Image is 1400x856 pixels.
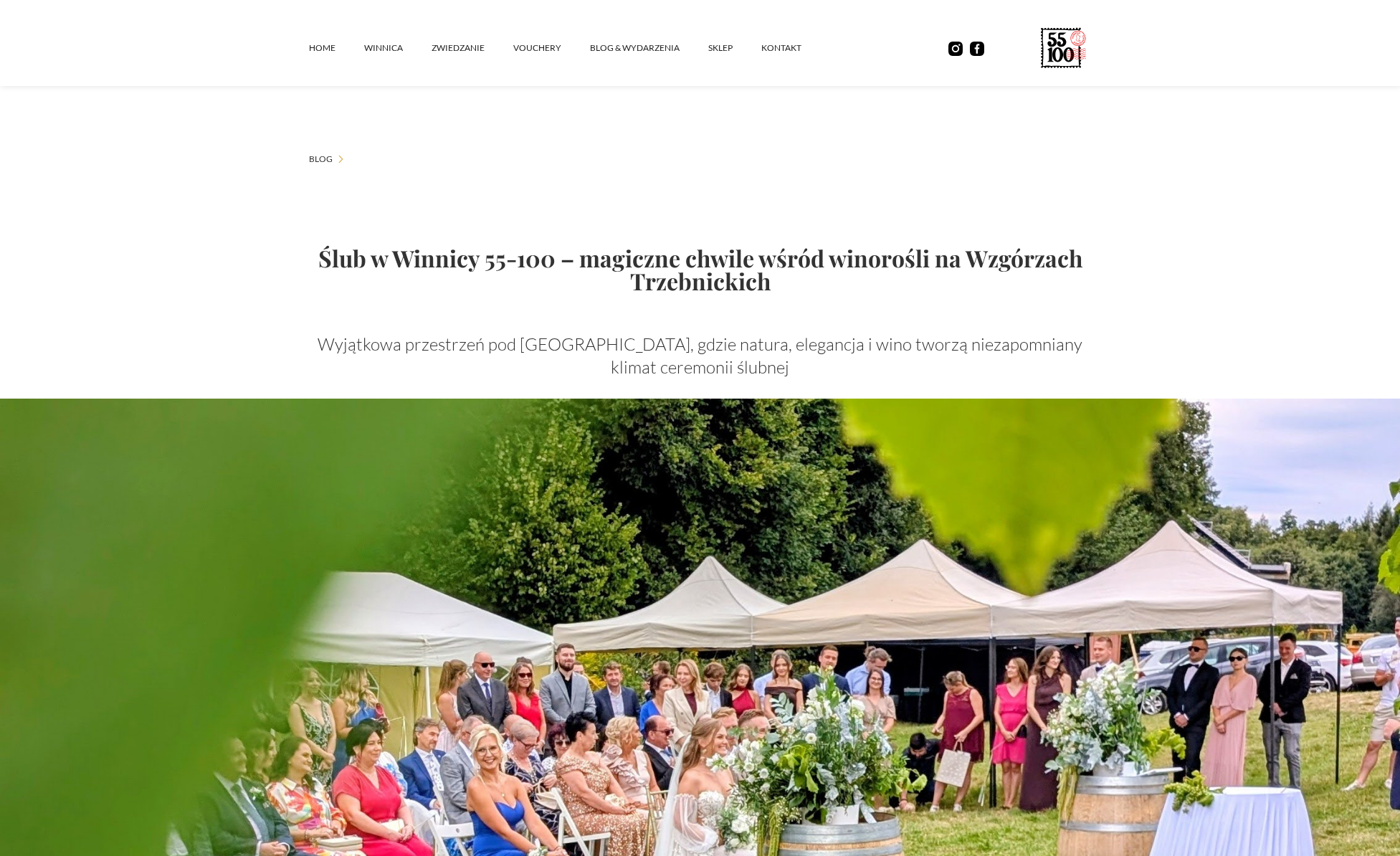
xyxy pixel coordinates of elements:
a: SKLEP [708,27,761,70]
a: Home [309,27,364,70]
a: Blog & Wydarzenia [590,27,708,70]
a: vouchery [513,27,590,70]
a: winnica [364,27,432,70]
h1: Ślub w Winnicy 55-100 – magiczne chwile wśród winorośli na Wzgórzach Trzebnickich [309,247,1092,293]
a: kontakt [761,27,830,70]
p: Wyjątkowa przestrzeń pod [GEOGRAPHIC_DATA], gdzie natura, elegancja i wino tworzą niezapomniany k... [309,333,1092,379]
a: ZWIEDZANIE [432,27,513,70]
a: Blog [309,152,333,166]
